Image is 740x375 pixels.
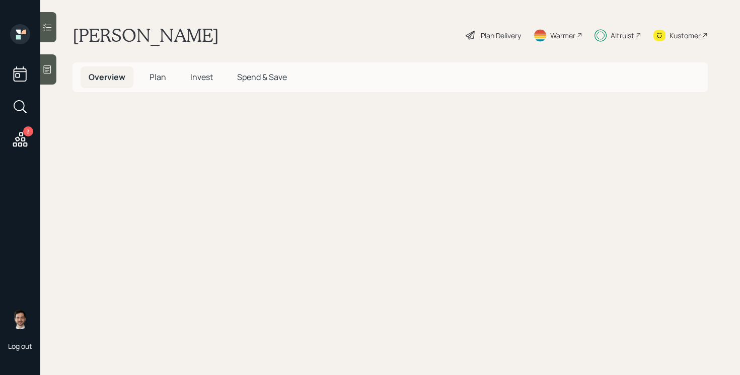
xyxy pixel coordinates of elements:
[89,71,125,83] span: Overview
[23,126,33,136] div: 3
[670,30,701,41] div: Kustomer
[8,341,32,351] div: Log out
[150,71,166,83] span: Plan
[72,24,219,46] h1: [PERSON_NAME]
[237,71,287,83] span: Spend & Save
[10,309,30,329] img: jonah-coleman-headshot.png
[550,30,575,41] div: Warmer
[481,30,521,41] div: Plan Delivery
[190,71,213,83] span: Invest
[611,30,634,41] div: Altruist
